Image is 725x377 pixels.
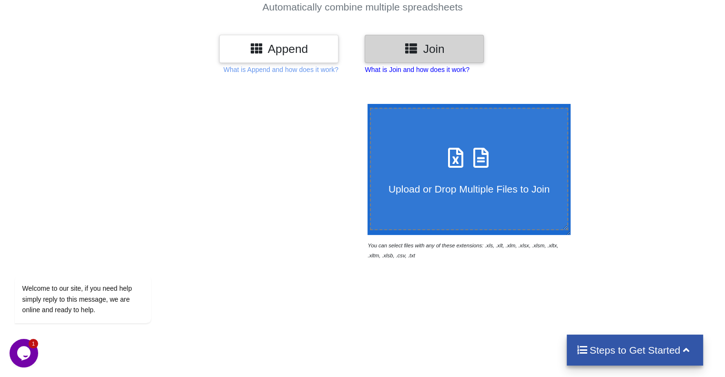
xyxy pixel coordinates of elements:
[372,42,477,56] h3: Join
[10,339,40,367] iframe: chat widget
[576,344,694,356] h4: Steps to Get Started
[365,65,469,74] p: What is Join and how does it work?
[224,65,338,74] p: What is Append and how does it work?
[368,243,558,258] i: You can select files with any of these extensions: .xls, .xlt, .xlm, .xlsx, .xlsm, .xltx, .xltm, ...
[388,183,550,194] span: Upload or Drop Multiple Files to Join
[226,42,331,56] h3: Append
[10,189,181,334] iframe: chat widget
